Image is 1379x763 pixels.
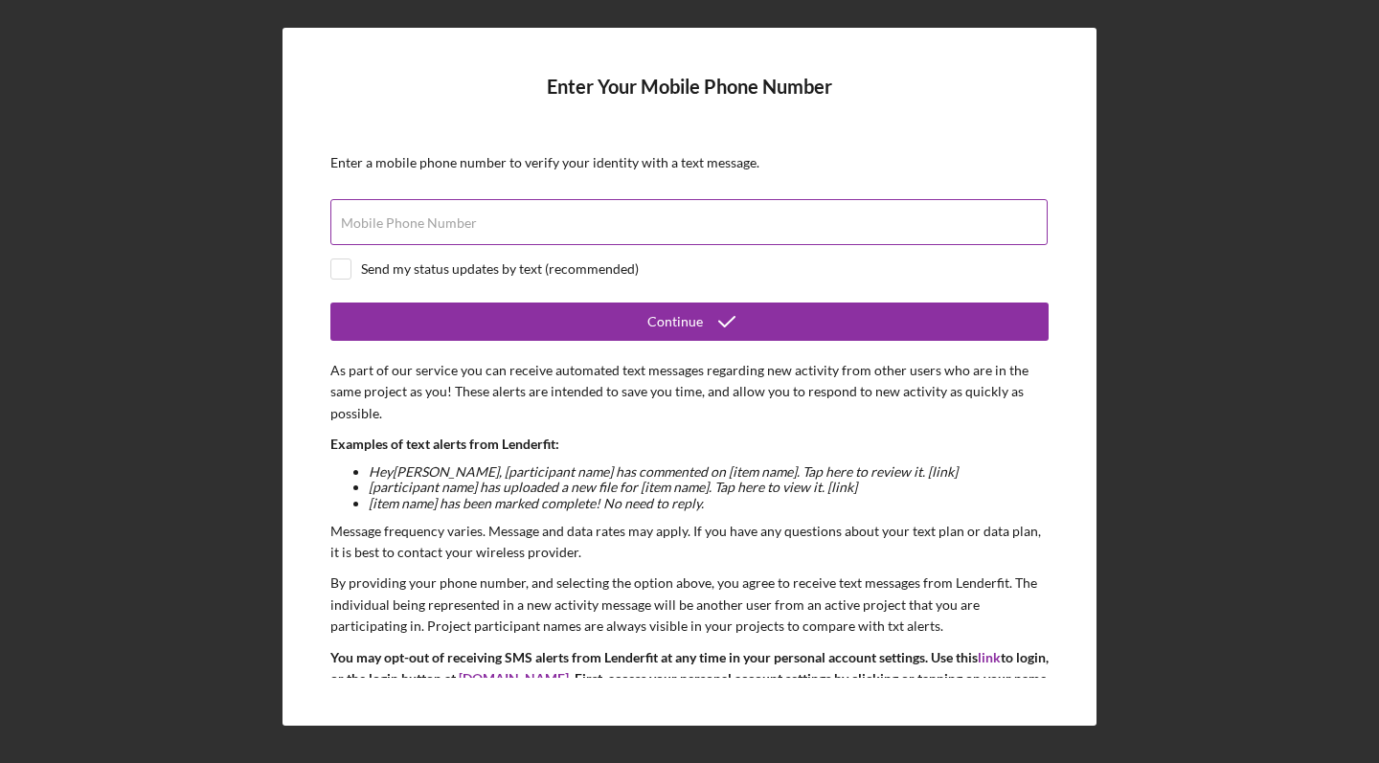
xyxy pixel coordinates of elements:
li: [item name] has been marked complete! No need to reply. [369,496,1049,511]
button: Continue [330,303,1049,341]
a: link [978,649,1001,665]
p: Message frequency varies. Message and data rates may apply. If you have any questions about your ... [330,521,1049,564]
li: Hey [PERSON_NAME] , [participant name] has commented on [item name]. Tap here to review it. [link] [369,464,1049,480]
p: Examples of text alerts from Lenderfit: [330,434,1049,455]
div: Continue [647,303,703,341]
p: You may opt-out of receiving SMS alerts from Lenderfit at any time in your personal account setti... [330,647,1049,733]
label: Mobile Phone Number [341,215,477,231]
p: By providing your phone number, and selecting the option above, you agree to receive text message... [330,572,1049,637]
div: Enter a mobile phone number to verify your identity with a text message. [330,155,1049,170]
h4: Enter Your Mobile Phone Number [330,76,1049,126]
li: [participant name] has uploaded a new file for [item name]. Tap here to view it. [link] [369,480,1049,495]
a: [DOMAIN_NAME] [459,670,569,686]
div: Send my status updates by text (recommended) [361,261,639,277]
p: As part of our service you can receive automated text messages regarding new activity from other ... [330,360,1049,424]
